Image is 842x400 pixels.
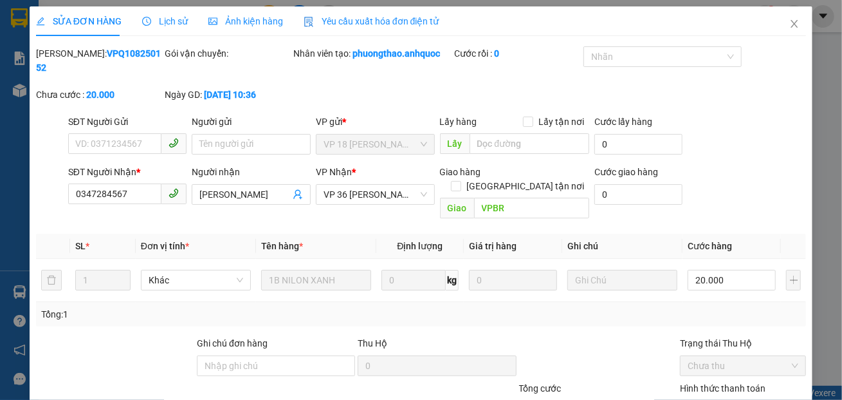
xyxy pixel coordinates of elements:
th: Ghi chú [562,234,682,259]
span: edit [36,17,45,26]
span: Giao hàng [440,167,481,177]
div: Tổng: 1 [41,307,326,321]
div: Cước rồi : [455,46,581,61]
span: Yêu cầu xuất hóa đơn điện tử [304,16,439,26]
span: phone [169,188,179,198]
div: Người gửi [192,115,311,129]
div: SĐT Người Nhận [68,165,187,179]
span: phone [169,138,179,148]
div: Trạng thái Thu Hộ [680,336,806,350]
span: VP Nhận [316,167,352,177]
span: Cước hàng [688,241,732,251]
span: clock-circle [142,17,151,26]
div: VP gửi [316,115,435,129]
span: VP 36 Lê Thành Duy - Bà Rịa [324,185,427,204]
span: Lịch sử [142,16,188,26]
span: Định lượng [397,241,443,251]
div: Người nhận [192,165,311,179]
span: Lấy [440,133,470,154]
span: Tên hàng [261,241,303,251]
input: VD: Bàn, Ghế [261,270,371,290]
button: Close [776,6,812,43]
b: phuongthao.anhquoc [352,48,440,59]
div: Chưa cước : [36,88,162,102]
div: Nhân viên tạo: [293,46,452,61]
input: Cước giao hàng [594,184,682,205]
span: kg [446,270,459,290]
span: Lấy tận nơi [533,115,589,129]
span: VP 18 Nguyễn Thái Bình - Quận 1 [324,135,427,154]
span: Ảnh kiện hàng [208,16,283,26]
label: Ghi chú đơn hàng [197,338,268,348]
span: Lấy hàng [440,117,477,127]
span: Khác [149,271,243,290]
label: Cước giao hàng [594,167,658,177]
span: Giao [440,198,474,218]
span: SỬA ĐƠN HÀNG [36,16,122,26]
div: Gói vận chuyển: [165,46,291,61]
input: Dọc đường [470,133,590,154]
input: Dọc đường [474,198,590,218]
span: Giá trị hàng [469,241,517,251]
div: SĐT Người Gửi [68,115,187,129]
button: delete [41,270,62,290]
input: Ghi chú đơn hàng [197,356,355,376]
b: 20.000 [86,90,114,100]
button: plus [786,270,801,290]
b: [DATE] 10:36 [204,90,256,100]
span: Tổng cước [519,383,562,394]
span: [GEOGRAPHIC_DATA] tận nơi [461,179,589,193]
span: Chưa thu [688,356,798,376]
label: Hình thức thanh toán [680,383,765,394]
b: 0 [495,48,500,59]
span: Thu Hộ [358,338,387,348]
span: Đơn vị tính [141,241,189,251]
img: icon [304,17,314,27]
span: SL [75,241,86,251]
input: Cước lấy hàng [594,134,682,155]
span: user-add [293,189,303,200]
span: picture [208,17,217,26]
input: Ghi Chú [567,270,677,290]
div: [PERSON_NAME]: [36,46,162,75]
div: Ngày GD: [165,88,291,102]
span: close [789,19,800,29]
input: 0 [469,270,557,290]
label: Cước lấy hàng [594,117,652,127]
